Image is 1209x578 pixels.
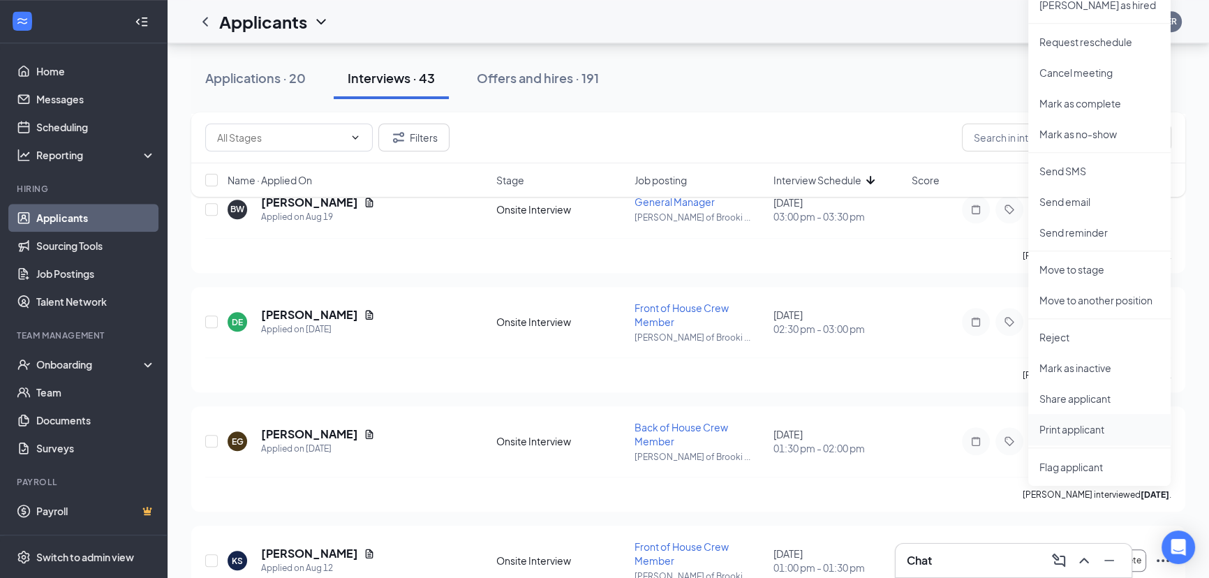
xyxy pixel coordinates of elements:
[1076,552,1092,569] svg: ChevronUp
[1098,549,1120,572] button: Minimize
[773,173,861,187] span: Interview Schedule
[907,553,932,568] h3: Chat
[477,69,599,87] div: Offers and hires · 191
[364,309,375,320] svg: Document
[219,10,307,34] h1: Applicants
[232,316,243,328] div: DE
[36,550,134,564] div: Switch to admin view
[348,69,435,87] div: Interviews · 43
[232,436,244,447] div: EG
[36,232,156,260] a: Sourcing Tools
[232,555,243,567] div: KS
[967,316,984,327] svg: Note
[773,441,903,455] span: 01:30 pm - 02:00 pm
[15,14,29,28] svg: WorkstreamLogo
[17,148,31,162] svg: Analysis
[635,212,764,223] p: [PERSON_NAME] of Brooki ...
[36,406,156,434] a: Documents
[1023,489,1171,501] p: [PERSON_NAME] interviewed .
[773,561,903,575] span: 01:00 pm - 01:30 pm
[36,378,156,406] a: Team
[635,540,729,567] span: Front of House Crew Member
[261,561,375,575] div: Applied on Aug 12
[205,69,306,87] div: Applications · 20
[261,546,358,561] h5: [PERSON_NAME]
[217,130,344,145] input: All Stages
[773,322,903,336] span: 02:30 pm - 03:00 pm
[1162,531,1195,564] div: Open Intercom Messenger
[36,497,156,525] a: PayrollCrown
[17,550,31,564] svg: Settings
[17,183,153,195] div: Hiring
[496,434,626,448] div: Onsite Interview
[261,427,358,442] h5: [PERSON_NAME]
[1048,549,1070,572] button: ComposeMessage
[1101,552,1118,569] svg: Minimize
[1166,15,1177,27] div: ER
[912,173,940,187] span: Score
[350,132,361,143] svg: ChevronDown
[1051,552,1067,569] svg: ComposeMessage
[135,15,149,29] svg: Collapse
[197,13,214,30] svg: ChevronLeft
[36,85,156,113] a: Messages
[364,429,375,440] svg: Document
[1023,369,1171,381] p: [PERSON_NAME] interviewed .
[36,113,156,141] a: Scheduling
[36,434,156,462] a: Surveys
[17,476,153,488] div: Payroll
[261,442,375,456] div: Applied on [DATE]
[635,332,764,343] p: [PERSON_NAME] of Brooki ...
[496,315,626,329] div: Onsite Interview
[261,210,375,224] div: Applied on Aug 19
[773,427,903,455] div: [DATE]
[773,547,903,575] div: [DATE]
[1141,489,1169,500] b: [DATE]
[862,172,879,188] svg: ArrowDown
[364,548,375,559] svg: Document
[36,148,156,162] div: Reporting
[635,421,728,447] span: Back of House Crew Member
[17,329,153,341] div: Team Management
[36,57,156,85] a: Home
[773,209,903,223] span: 03:00 pm - 03:30 pm
[313,13,329,30] svg: ChevronDown
[1023,250,1171,262] p: [PERSON_NAME] interviewed .
[228,173,312,187] span: Name · Applied On
[496,173,524,187] span: Stage
[635,173,687,187] span: Job posting
[36,357,144,371] div: Onboarding
[36,288,156,316] a: Talent Network
[635,302,729,328] span: Front of House Crew Member
[773,308,903,336] div: [DATE]
[36,260,156,288] a: Job Postings
[1001,316,1018,327] svg: Tag
[17,357,31,371] svg: UserCheck
[390,129,407,146] svg: Filter
[378,124,450,151] button: Filter Filters
[962,124,1171,151] input: Search in interviews
[36,204,156,232] a: Applicants
[1073,549,1095,572] button: ChevronUp
[261,323,375,336] div: Applied on [DATE]
[1001,436,1018,447] svg: Tag
[1155,552,1171,569] svg: Ellipses
[261,307,358,323] h5: [PERSON_NAME]
[496,554,626,568] div: Onsite Interview
[967,436,984,447] svg: Note
[635,451,764,463] p: [PERSON_NAME] of Brooki ...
